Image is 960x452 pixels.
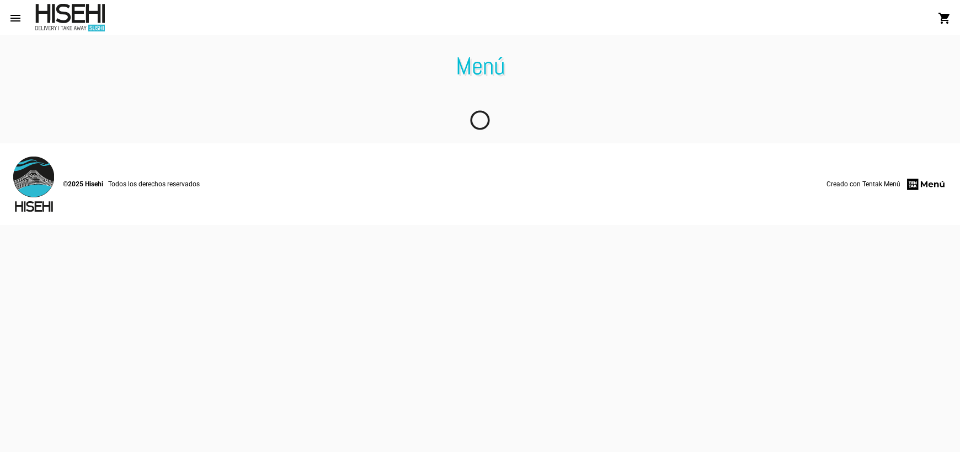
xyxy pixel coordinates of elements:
mat-icon: menu [9,12,22,25]
span: ©2025 Hisehi [63,179,103,190]
a: Creado con Tentak Menú [826,177,947,192]
span: Todos los derechos reservados [108,179,200,190]
mat-icon: shopping_cart [938,12,951,25]
img: menu-firm.png [905,177,947,192]
span: Creado con Tentak Menú [826,179,900,190]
